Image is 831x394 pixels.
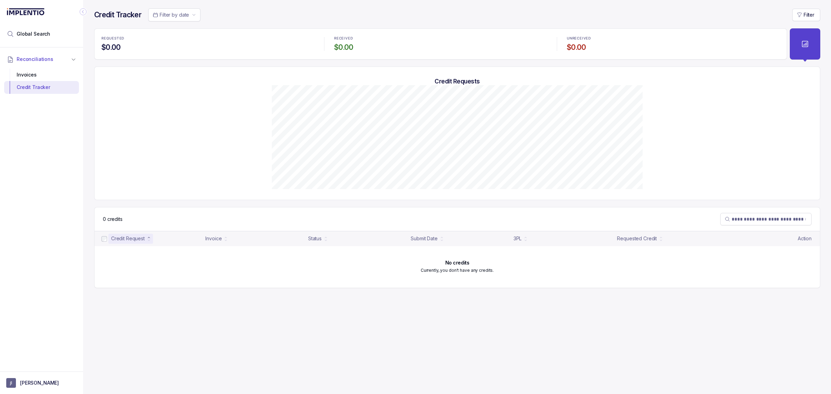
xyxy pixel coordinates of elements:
[563,32,784,56] li: Statistic UNRECEIVED
[79,8,87,16] div: Collapse Icon
[160,12,189,18] span: Filter by date
[94,10,141,20] h4: Credit Tracker
[513,235,522,242] div: 3PL
[94,28,787,60] ul: Statistic Highlights
[148,8,200,21] button: Date Range Picker
[20,379,59,386] p: [PERSON_NAME]
[6,378,16,388] span: User initials
[103,216,123,223] div: Remaining page entries
[792,9,820,21] button: Filter
[95,207,820,231] nav: Table Control
[153,11,189,18] search: Date Range Picker
[4,67,79,95] div: Reconciliations
[334,43,547,52] h4: $0.00
[103,216,123,223] p: 0 credits
[205,235,222,242] div: Invoice
[330,32,551,56] li: Statistic RECEIVED
[101,36,124,41] p: REQUESTED
[798,235,812,242] p: Action
[411,235,437,242] div: Submit Date
[567,36,591,41] p: UNRECEIVED
[101,236,107,242] input: checkbox-checkbox-all
[308,235,322,242] div: Status
[804,11,814,18] p: Filter
[445,260,470,266] h6: No credits
[111,235,145,242] div: Credit Request
[334,36,353,41] p: RECEIVED
[17,56,53,63] span: Reconciliations
[617,235,657,242] div: Requested Credit
[97,32,319,56] li: Statistic REQUESTED
[567,43,780,52] h4: $0.00
[10,81,73,93] div: Credit Tracker
[6,378,77,388] button: User initials[PERSON_NAME]
[17,30,50,37] span: Global Search
[421,267,494,274] p: Currently, you don't have any credits.
[720,213,812,225] search: Table Search Bar
[101,43,314,52] h4: $0.00
[4,52,79,67] button: Reconciliations
[10,69,73,81] div: Invoices
[106,78,809,85] h5: Credit Requests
